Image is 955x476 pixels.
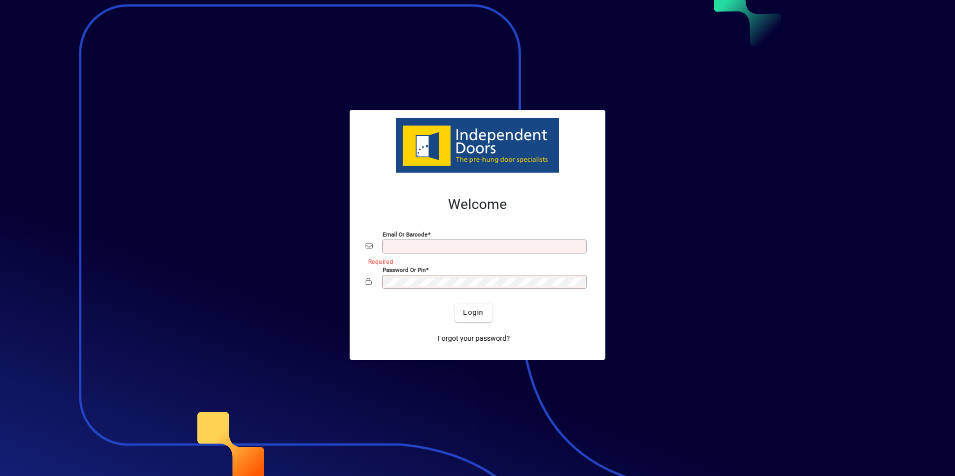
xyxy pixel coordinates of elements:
span: Login [463,307,483,318]
mat-label: Password or Pin [383,266,426,273]
button: Login [455,304,491,322]
mat-error: Required [368,256,581,266]
span: Forgot your password? [438,333,510,344]
h2: Welcome [366,196,589,213]
a: Forgot your password? [434,330,514,348]
mat-label: Email or Barcode [383,231,428,238]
